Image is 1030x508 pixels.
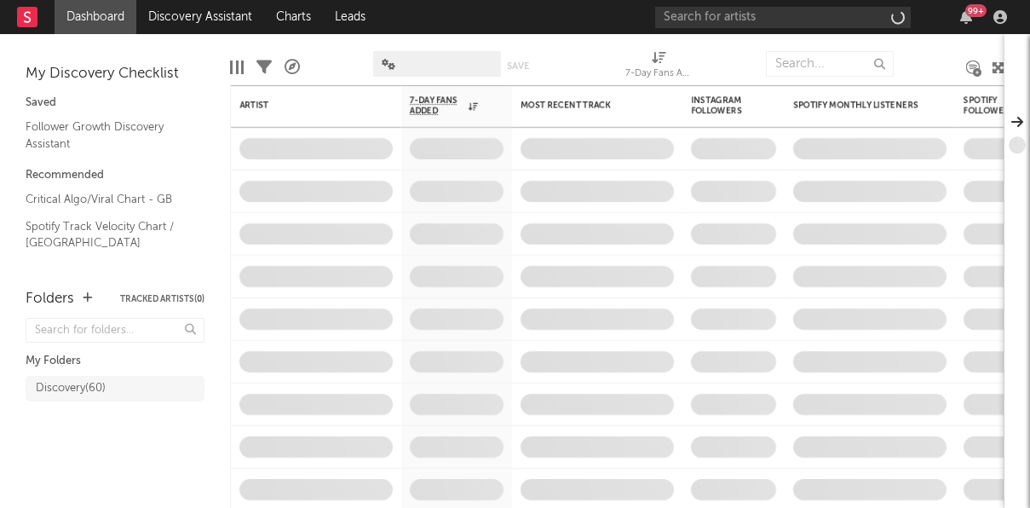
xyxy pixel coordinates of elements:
div: My Discovery Checklist [26,64,204,84]
a: Discovery(60) [26,376,204,401]
div: 7-Day Fans Added (7-Day Fans Added) [625,64,693,84]
div: Saved [26,93,204,113]
span: 7-Day Fans Added [410,95,464,116]
div: 99 + [965,4,987,17]
div: Folders [26,289,74,309]
button: 99+ [960,10,972,24]
a: Follower Growth Discovery Assistant [26,118,187,153]
div: Filters [256,43,272,92]
input: Search for folders... [26,318,204,343]
button: Save [507,61,529,71]
div: Spotify Followers [964,95,1023,116]
div: 7-Day Fans Added (7-Day Fans Added) [625,43,693,92]
div: Discovery ( 60 ) [36,378,106,399]
input: Search... [766,51,894,77]
button: Tracked Artists(0) [120,295,204,303]
div: Artist [239,101,367,111]
div: Instagram Followers [691,95,751,116]
div: My Folders [26,351,204,372]
div: Edit Columns [230,43,244,92]
div: A&R Pipeline [285,43,300,92]
div: Recommended [26,165,204,186]
a: Critical Algo/Viral Chart - GB [26,190,187,209]
input: Search for artists [655,7,911,28]
div: Most Recent Track [521,101,648,111]
div: Spotify Monthly Listeners [793,101,921,111]
a: Spotify Track Velocity Chart / [GEOGRAPHIC_DATA] [26,217,187,252]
